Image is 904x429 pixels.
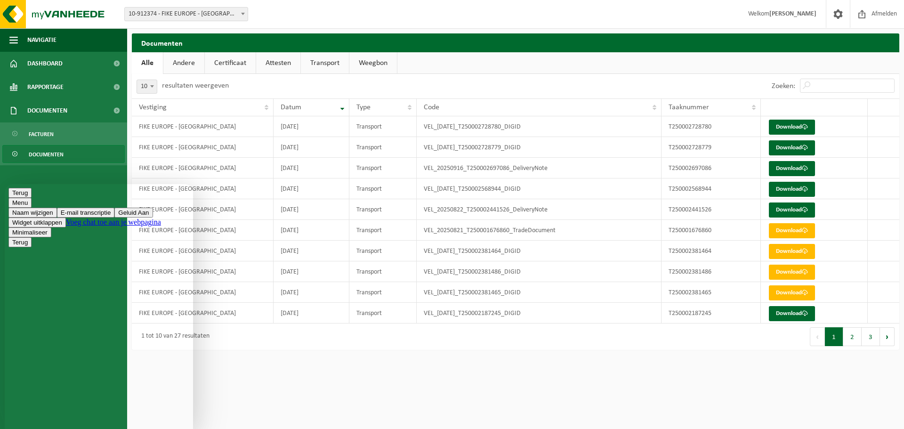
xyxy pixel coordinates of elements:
td: VEL_20250822_T250002441526_DeliveryNote [417,199,662,220]
a: Andere [163,52,204,74]
td: Transport [349,303,416,324]
span: Documenten [27,99,67,122]
td: [DATE] [274,261,349,282]
td: [DATE] [274,241,349,261]
td: [DATE] [274,116,349,137]
span: 10 [137,80,157,93]
td: FIKE EUROPE - [GEOGRAPHIC_DATA] [132,158,274,178]
a: Download [769,161,815,176]
td: FIKE EUROPE - [GEOGRAPHIC_DATA] [132,282,274,303]
button: 1 [825,327,843,346]
td: FIKE EUROPE - [GEOGRAPHIC_DATA] [132,241,274,261]
span: Vestiging [139,104,167,111]
a: Weegbon [349,52,397,74]
a: Download [769,265,815,280]
span: Datum [281,104,301,111]
td: FIKE EUROPE - [GEOGRAPHIC_DATA] [132,199,274,220]
iframe: chat widget [5,184,193,429]
span: Rapportage [27,75,64,99]
a: Alle [132,52,163,74]
td: [DATE] [274,282,349,303]
td: T250002728779 [662,137,760,158]
td: T250002381486 [662,261,760,282]
td: VEL_[DATE]_T250002187245_DIGID [417,303,662,324]
td: T250002697086 [662,158,760,178]
button: Previous [810,327,825,346]
a: Download [769,140,815,155]
a: Download [769,223,815,238]
td: FIKE EUROPE - [GEOGRAPHIC_DATA] [132,116,274,137]
td: Transport [349,137,416,158]
a: Download [769,306,815,321]
a: Transport [301,52,349,74]
span: 10-912374 - FIKE EUROPE - HERENTALS [125,8,248,21]
button: 2 [843,327,862,346]
td: VEL_[DATE]_T250002728780_DIGID [417,116,662,137]
td: Transport [349,158,416,178]
td: FIKE EUROPE - [GEOGRAPHIC_DATA] [132,220,274,241]
a: Download [769,244,815,259]
td: T250001676860 [662,220,760,241]
td: FIKE EUROPE - [GEOGRAPHIC_DATA] [132,137,274,158]
label: Zoeken: [772,82,795,90]
td: [DATE] [274,158,349,178]
td: Transport [349,261,416,282]
td: Transport [349,282,416,303]
td: T250002187245 [662,303,760,324]
td: VEL_[DATE]_T250002381464_DIGID [417,241,662,261]
span: Documenten [29,146,64,163]
span: 10-912374 - FIKE EUROPE - HERENTALS [124,7,248,21]
label: resultaten weergeven [162,82,229,89]
td: Transport [349,241,416,261]
td: [DATE] [274,178,349,199]
span: Taaknummer [669,104,709,111]
td: FIKE EUROPE - [GEOGRAPHIC_DATA] [132,261,274,282]
td: VEL_[DATE]_T250002381486_DIGID [417,261,662,282]
span: Navigatie [27,28,56,52]
td: VEL_20250821_T250001676860_TradeDocument [417,220,662,241]
span: Dashboard [27,52,63,75]
button: Next [880,327,895,346]
a: Download [769,285,815,300]
span: Type [356,104,371,111]
td: VEL_[DATE]_T250002381465_DIGID [417,282,662,303]
td: VEL_20250916_T250002697086_DeliveryNote [417,158,662,178]
a: Attesten [256,52,300,74]
td: FIKE EUROPE - [GEOGRAPHIC_DATA] [132,178,274,199]
a: Download [769,120,815,135]
td: T250002441526 [662,199,760,220]
td: Transport [349,178,416,199]
td: [DATE] [274,220,349,241]
button: 3 [862,327,880,346]
h2: Documenten [132,33,899,52]
a: Download [769,182,815,197]
td: FIKE EUROPE - [GEOGRAPHIC_DATA] [132,303,274,324]
a: Certificaat [205,52,256,74]
td: [DATE] [274,303,349,324]
td: T250002381465 [662,282,760,303]
td: T250002381464 [662,241,760,261]
td: Transport [349,199,416,220]
a: Download [769,202,815,218]
td: T250002728780 [662,116,760,137]
span: Code [424,104,439,111]
span: 10 [137,80,157,94]
td: VEL_[DATE]_T250002568944_DIGID [417,178,662,199]
a: Facturen [2,125,125,143]
a: Documenten [2,145,125,163]
td: Transport [349,116,416,137]
td: [DATE] [274,137,349,158]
